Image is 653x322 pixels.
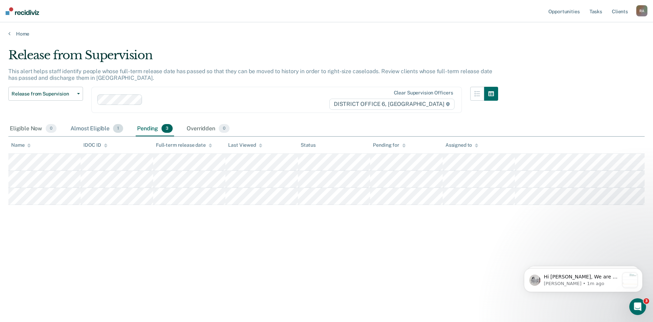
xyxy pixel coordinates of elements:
[12,91,74,97] span: Release from Supervision
[636,5,647,16] button: RA
[136,121,174,137] div: Pending3
[162,124,173,133] span: 3
[329,99,455,110] span: DISTRICT OFFICE 6, [GEOGRAPHIC_DATA]
[228,142,262,148] div: Last Viewed
[8,31,645,37] a: Home
[636,5,647,16] div: R A
[46,124,57,133] span: 0
[6,7,39,15] img: Recidiviz
[513,254,653,303] iframe: Intercom notifications message
[83,142,107,148] div: IDOC ID
[11,142,31,148] div: Name
[8,121,58,137] div: Eligible Now0
[219,124,230,133] span: 0
[629,298,646,315] iframe: Intercom live chat
[156,142,212,148] div: Full-term release date
[69,121,125,137] div: Almost Eligible1
[644,298,649,304] span: 3
[8,87,83,101] button: Release from Supervision
[373,142,405,148] div: Pending for
[301,142,316,148] div: Status
[185,121,231,137] div: Overridden0
[8,68,492,81] p: This alert helps staff identify people whose full-term release date has passed so that they can b...
[445,142,478,148] div: Assigned to
[8,48,498,68] div: Release from Supervision
[113,124,123,133] span: 1
[394,90,453,96] div: Clear supervision officers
